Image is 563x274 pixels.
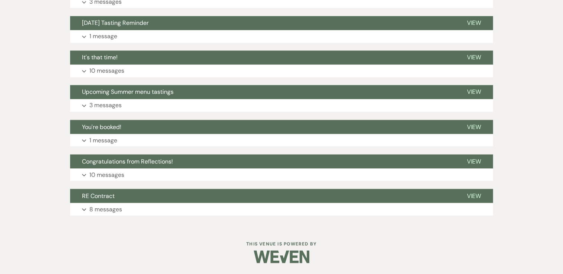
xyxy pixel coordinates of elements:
button: 1 message [70,134,493,146]
span: RE Contract [82,192,115,199]
button: Upcoming Summer menu tastings [70,85,455,99]
button: It's that time! [70,50,455,65]
span: View [467,123,481,131]
button: [DATE] Tasting Reminder [70,16,455,30]
p: 1 message [89,32,117,41]
span: View [467,157,481,165]
button: 1 message [70,30,493,43]
button: 3 messages [70,99,493,112]
span: Congratulations from Reflections! [82,157,173,165]
span: View [467,192,481,199]
button: View [455,189,493,203]
p: 10 messages [89,66,124,76]
span: View [467,53,481,61]
img: Weven Logo [254,244,309,270]
button: View [455,85,493,99]
p: 10 messages [89,170,124,179]
button: 10 messages [70,65,493,77]
p: 3 messages [89,100,122,110]
span: View [467,88,481,96]
button: Congratulations from Reflections! [70,154,455,168]
button: View [455,120,493,134]
button: RE Contract [70,189,455,203]
p: 1 message [89,135,117,145]
button: View [455,50,493,65]
button: View [455,154,493,168]
span: View [467,19,481,27]
button: You're booked! [70,120,455,134]
button: 8 messages [70,203,493,215]
p: 8 messages [89,204,122,214]
span: You're booked! [82,123,121,131]
span: It's that time! [82,53,118,61]
button: View [455,16,493,30]
span: Upcoming Summer menu tastings [82,88,174,96]
span: [DATE] Tasting Reminder [82,19,149,27]
button: 10 messages [70,168,493,181]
